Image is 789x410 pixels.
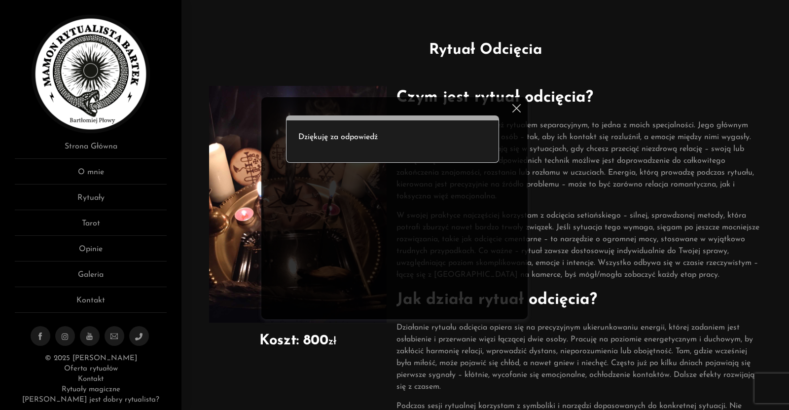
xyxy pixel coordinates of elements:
[15,243,167,261] a: Opinie
[512,104,521,112] img: cross.svg
[22,396,159,404] a: [PERSON_NAME] jest dobry rytualista?
[15,269,167,287] a: Galeria
[62,386,120,393] a: Rytuały magiczne
[259,334,328,348] strong: Koszt: 800
[15,166,167,185] a: O mnie
[15,218,167,236] a: Tarot
[396,210,761,281] p: W swojej praktyce najczęściej korzystam z odcięcia setiańskiego – silnej, sprawdzonej metody, któ...
[78,375,104,383] a: Kontakt
[15,192,167,210] a: Rytuały
[396,86,761,110] h2: Czym jest rytuał odcięcia?
[32,15,150,133] img: Rytualista Bartek
[396,119,761,202] p: nazywany też rytuałem separacyjnym, to jedna z moich specjalności. Jego głównym celem jest poróżn...
[298,131,487,143] p: Dziękuję za odpowiedź
[328,336,336,347] span: zł
[15,295,167,313] a: Kontakt
[396,288,761,312] h2: Jak działa rytuał odcięcia?
[64,365,118,373] a: Oferta rytuałów
[396,322,761,393] p: Działanie rytuału odcięcia opiera się na precyzyjnym ukierunkowaniu energii, której zadaniem jest...
[15,141,167,159] a: Strona Główna
[196,39,774,61] h1: Rytuał Odcięcia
